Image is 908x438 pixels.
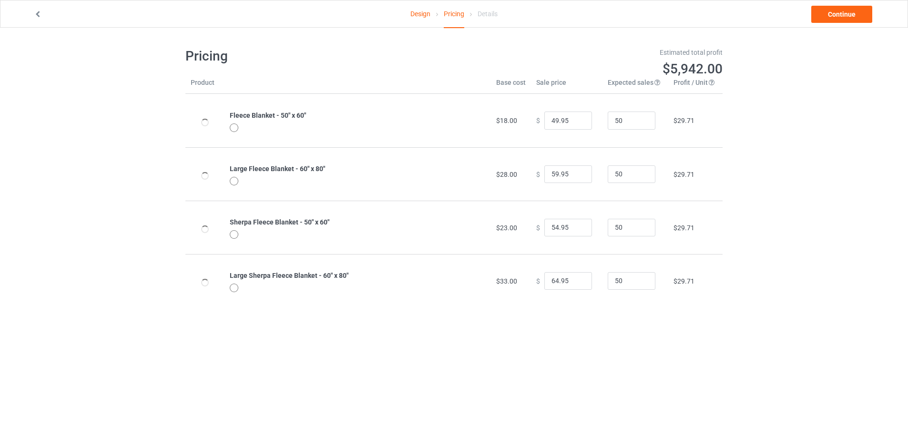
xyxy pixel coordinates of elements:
[496,117,517,124] span: $18.00
[496,171,517,178] span: $28.00
[536,117,540,124] span: $
[491,78,531,94] th: Base cost
[185,78,224,94] th: Product
[230,112,306,119] b: Fleece Blanket - 50" x 60"
[461,48,723,57] div: Estimated total profit
[478,0,498,27] div: Details
[531,78,602,94] th: Sale price
[673,117,694,124] span: $29.71
[536,170,540,178] span: $
[230,165,325,173] b: Large Fleece Blanket - 60" x 80"
[536,224,540,231] span: $
[496,224,517,232] span: $23.00
[673,171,694,178] span: $29.71
[673,224,694,232] span: $29.71
[496,277,517,285] span: $33.00
[444,0,464,28] div: Pricing
[185,48,448,65] h1: Pricing
[668,78,723,94] th: Profit / Unit
[811,6,872,23] a: Continue
[230,272,348,279] b: Large Sherpa Fleece Blanket - 60" x 80"
[536,277,540,285] span: $
[602,78,668,94] th: Expected sales
[663,61,723,77] span: $5,942.00
[410,0,430,27] a: Design
[230,218,329,226] b: Sherpa Fleece Blanket - 50" x 60"
[673,277,694,285] span: $29.71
